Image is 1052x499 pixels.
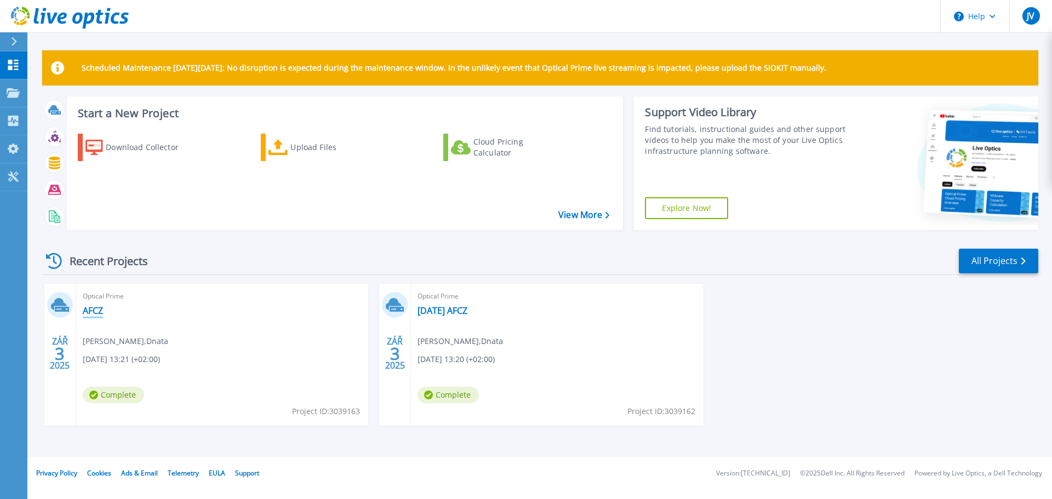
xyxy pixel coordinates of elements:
[83,290,362,302] span: Optical Prime
[443,134,565,161] a: Cloud Pricing Calculator
[78,134,200,161] a: Download Collector
[558,210,609,220] a: View More
[959,249,1038,273] a: All Projects
[473,136,561,158] div: Cloud Pricing Calculator
[106,136,193,158] div: Download Collector
[235,468,259,478] a: Support
[800,470,905,477] li: © 2025 Dell Inc. All Rights Reserved
[55,349,65,358] span: 3
[83,387,144,403] span: Complete
[83,335,168,347] span: [PERSON_NAME] , Dnata
[36,468,77,478] a: Privacy Policy
[261,134,383,161] a: Upload Files
[42,248,163,274] div: Recent Projects
[418,335,503,347] span: [PERSON_NAME] , Dnata
[82,64,826,72] p: Scheduled Maintenance [DATE][DATE]: No disruption is expected during the maintenance window. In t...
[645,105,851,119] div: Support Video Library
[418,290,696,302] span: Optical Prime
[716,470,790,477] li: Version: [TECHNICAL_ID]
[1027,12,1034,20] span: JV
[292,405,360,417] span: Project ID: 3039163
[290,136,378,158] div: Upload Files
[49,334,70,374] div: ZÁŘ 2025
[83,305,103,316] a: AFCZ
[418,353,495,365] span: [DATE] 13:20 (+02:00)
[390,349,400,358] span: 3
[121,468,158,478] a: Ads & Email
[168,468,199,478] a: Telemetry
[87,468,111,478] a: Cookies
[627,405,695,417] span: Project ID: 3039162
[418,387,479,403] span: Complete
[914,470,1042,477] li: Powered by Live Optics, a Dell Technology
[418,305,467,316] a: [DATE] AFCZ
[78,107,609,119] h3: Start a New Project
[645,124,851,157] div: Find tutorials, instructional guides and other support videos to help you make the most of your L...
[645,197,728,219] a: Explore Now!
[209,468,225,478] a: EULA
[83,353,160,365] span: [DATE] 13:21 (+02:00)
[385,334,405,374] div: ZÁŘ 2025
